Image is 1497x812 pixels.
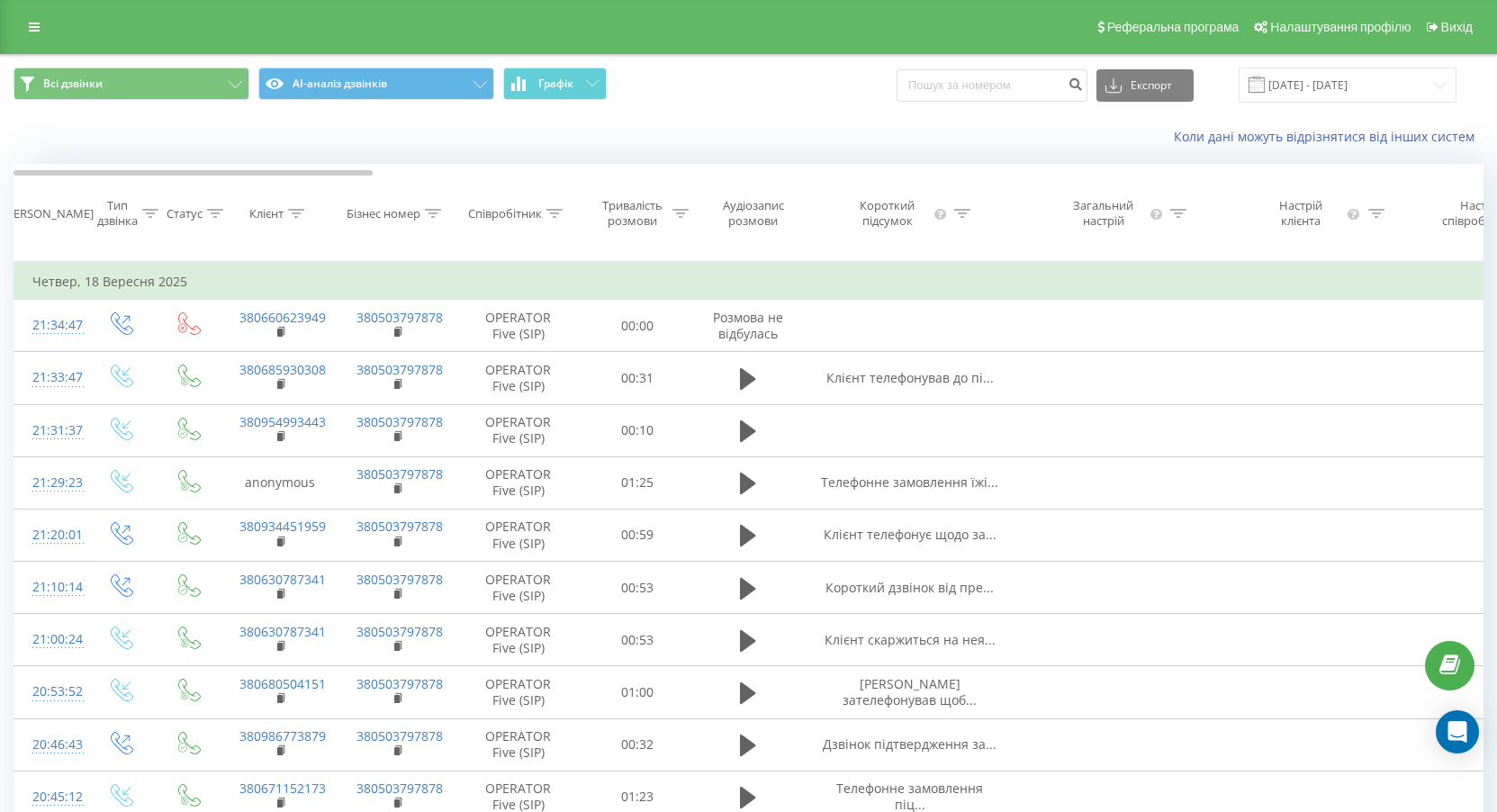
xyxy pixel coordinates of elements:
[32,727,68,762] div: 20:46:43
[455,666,582,718] td: OPERATOR Five (SIP)
[1436,710,1479,753] div: Open Intercom Messenger
[32,622,68,657] div: 21:00:24
[356,571,443,588] a: 380503797878
[824,526,996,543] span: Клієнт телефонує щодо за...
[455,562,582,614] td: OPERATOR Five (SIP)
[582,562,694,614] td: 00:53
[356,361,443,378] a: 380503797878
[239,413,326,430] a: 380954993443
[468,206,542,221] div: Співробітник
[32,518,68,553] div: 21:20:01
[455,300,582,352] td: OPERATOR Five (SIP)
[14,68,249,100] button: Всі дзвінки
[32,360,68,395] div: 21:33:47
[825,631,996,648] span: Клієнт скаржиться на нея...
[825,579,994,596] span: Короткий дзвінок від пре...
[239,623,326,640] a: 380630787341
[582,352,694,404] td: 00:31
[826,369,994,386] span: Клієнт телефонував до пі...
[97,198,138,229] div: Тип дзвінка
[239,518,326,535] a: 380934451959
[455,404,582,456] td: OPERATOR Five (SIP)
[239,361,326,378] a: 380685930308
[538,77,573,90] span: Графік
[455,718,582,771] td: OPERATOR Five (SIP)
[455,614,582,666] td: OPERATOR Five (SIP)
[356,413,443,430] a: 380503797878
[582,404,694,456] td: 00:10
[1096,69,1194,102] button: Експорт
[239,309,326,326] a: 380660623949
[897,69,1087,102] input: Пошук за номером
[823,735,996,753] span: Дзвінок підтвердження за...
[1060,198,1147,229] div: Загальний настрій
[32,570,68,605] div: 21:10:14
[356,309,443,326] a: 380503797878
[1270,20,1411,34] span: Налаштування профілю
[709,198,797,229] div: Аудіозапис розмови
[455,352,582,404] td: OPERATOR Five (SIP)
[821,474,998,491] span: Телефонне замовлення їжі...
[1174,128,1483,145] a: Коли дані можуть відрізнятися вiд інших систем
[582,509,694,561] td: 00:59
[713,309,783,342] span: Розмова не відбулась
[43,77,103,91] span: Всі дзвінки
[582,456,694,509] td: 01:25
[1441,20,1473,34] span: Вихід
[356,675,443,692] a: 380503797878
[356,623,443,640] a: 380503797878
[347,206,420,221] div: Бізнес номер
[249,206,284,221] div: Клієнт
[356,465,443,483] a: 380503797878
[239,571,326,588] a: 380630787341
[582,614,694,666] td: 00:53
[32,308,68,343] div: 21:34:47
[582,300,694,352] td: 00:00
[356,780,443,797] a: 380503797878
[32,465,68,501] div: 21:29:23
[356,518,443,535] a: 380503797878
[582,666,694,718] td: 01:00
[1107,20,1240,34] span: Реферальна програма
[1258,198,1342,229] div: Настрій клієнта
[582,718,694,771] td: 00:32
[843,675,977,708] span: [PERSON_NAME] зателефонував щоб...
[239,675,326,692] a: 380680504151
[455,456,582,509] td: OPERATOR Five (SIP)
[356,727,443,744] a: 380503797878
[258,68,494,100] button: AI-аналіз дзвінків
[844,198,931,229] div: Короткий підсумок
[32,674,68,709] div: 20:53:52
[167,206,203,221] div: Статус
[221,456,338,509] td: anonymous
[597,198,668,229] div: Тривалість розмови
[503,68,607,100] button: Графік
[455,509,582,561] td: OPERATOR Five (SIP)
[239,780,326,797] a: 380671152173
[3,206,94,221] div: [PERSON_NAME]
[32,413,68,448] div: 21:31:37
[239,727,326,744] a: 380986773879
